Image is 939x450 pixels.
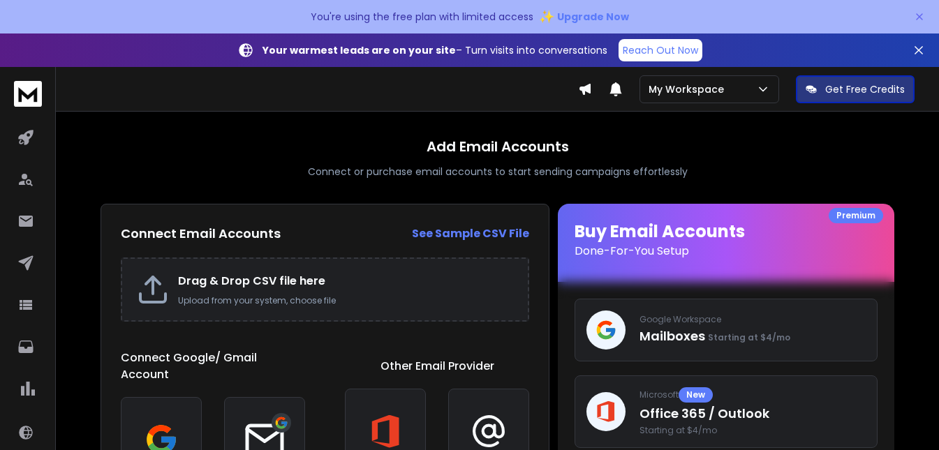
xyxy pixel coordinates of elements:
span: ✨ [539,7,554,27]
span: Upgrade Now [557,10,629,24]
p: Mailboxes [639,327,866,346]
p: Microsoft [639,387,866,403]
button: ✨Upgrade Now [539,3,629,31]
p: Google Workspace [639,314,866,325]
span: Starting at $4/mo [708,331,790,343]
p: My Workspace [649,82,730,96]
img: logo [14,81,42,107]
p: Reach Out Now [623,43,698,57]
p: Upload from your system, choose file [178,295,514,306]
p: Done-For-You Setup [575,243,878,260]
div: Premium [829,208,883,223]
h2: Drag & Drop CSV file here [178,273,514,290]
strong: Your warmest leads are on your site [263,43,456,57]
h1: Connect Google/ Gmail Account [121,350,305,383]
div: New [679,387,713,403]
a: See Sample CSV File [412,225,529,242]
h1: Add Email Accounts [427,137,569,156]
p: Connect or purchase email accounts to start sending campaigns effortlessly [308,165,688,179]
p: Office 365 / Outlook [639,404,866,423]
p: – Turn visits into conversations [263,43,607,57]
a: Reach Out Now [619,39,702,61]
h1: Other Email Provider [380,358,494,375]
p: Get Free Credits [825,82,905,96]
h2: Connect Email Accounts [121,224,281,243]
h1: Buy Email Accounts [575,220,878,260]
p: You're using the free plan with limited access [311,10,533,24]
span: Starting at $4/mo [639,425,866,436]
button: Get Free Credits [796,75,915,103]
